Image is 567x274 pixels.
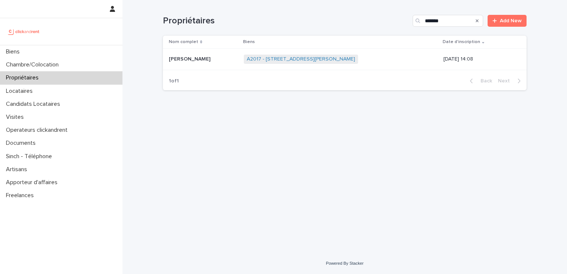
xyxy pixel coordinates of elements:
p: 1 of 1 [163,72,185,90]
input: Search [413,15,483,27]
p: Operateurs clickandrent [3,127,73,134]
p: Biens [243,38,255,46]
img: UCB0brd3T0yccxBKYDjQ [6,24,42,39]
a: Powered By Stacker [326,261,363,265]
p: Artisans [3,166,33,173]
p: Sinch - Téléphone [3,153,58,160]
p: [PERSON_NAME] [169,55,212,62]
tr: [PERSON_NAME][PERSON_NAME] A2017 - [STREET_ADDRESS][PERSON_NAME] [DATE] 14:08 [163,49,527,70]
p: Candidats Locataires [3,101,66,108]
p: Biens [3,48,26,55]
p: Visites [3,114,30,121]
button: Next [495,78,527,84]
h1: Propriétaires [163,16,410,26]
button: Back [464,78,495,84]
p: Date d'inscription [443,38,480,46]
p: Documents [3,140,42,147]
p: Propriétaires [3,74,45,81]
p: Locataires [3,88,39,95]
p: Chambre/Colocation [3,61,65,68]
p: Apporteur d'affaires [3,179,63,186]
span: Add New [500,18,522,23]
p: Freelances [3,192,40,199]
p: [DATE] 14:08 [443,56,515,62]
a: A2017 - [STREET_ADDRESS][PERSON_NAME] [247,56,355,62]
span: Back [476,78,492,84]
p: Nom complet [169,38,198,46]
span: Next [498,78,514,84]
a: Add New [488,15,527,27]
